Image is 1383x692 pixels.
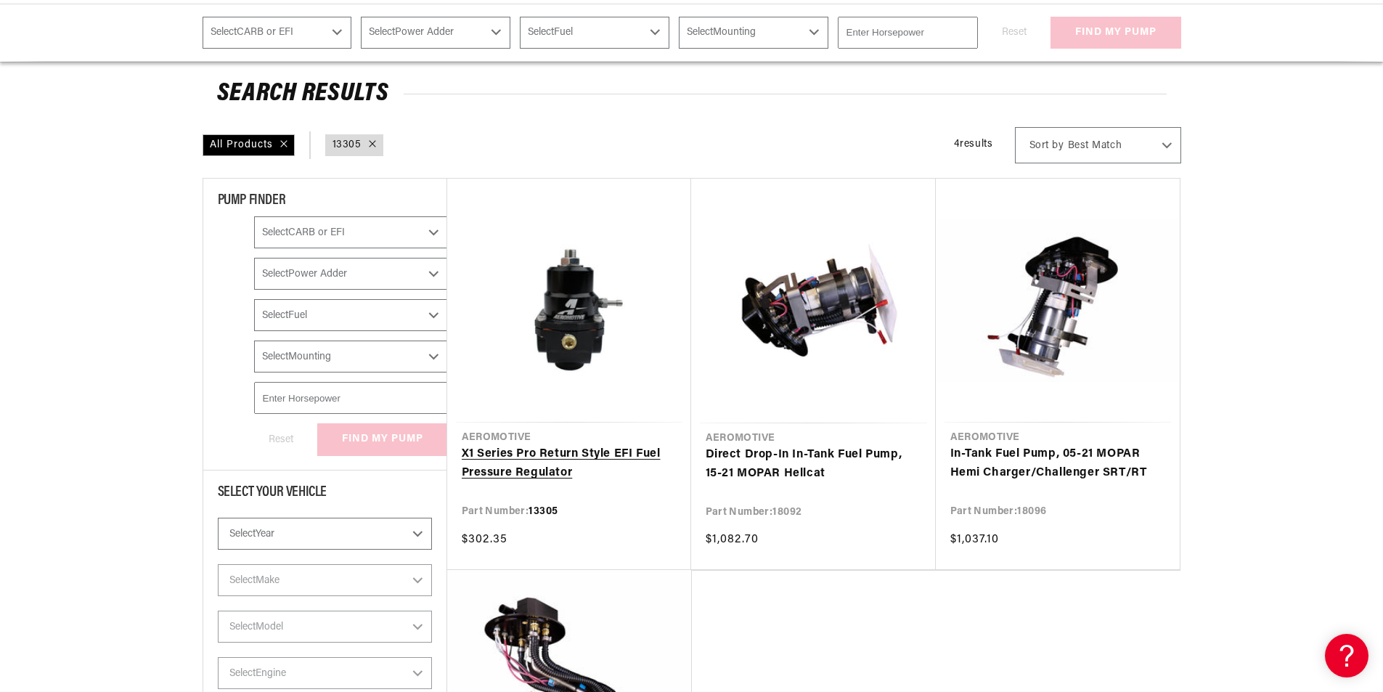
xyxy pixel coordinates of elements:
[218,485,432,503] div: Select Your Vehicle
[333,137,362,153] a: 13305
[218,193,286,208] span: PUMP FINDER
[203,134,295,156] div: All Products
[679,17,828,49] select: Mounting
[1015,127,1181,163] select: Sort by
[254,341,448,373] select: Mounting
[1029,139,1064,153] span: Sort by
[217,83,1167,106] h2: Search Results
[706,446,921,483] a: Direct Drop-In In-Tank Fuel Pump, 15-21 MOPAR Hellcat
[218,611,432,643] select: Model
[218,518,432,550] select: Year
[954,139,993,150] span: 4 results
[203,17,352,49] select: CARB or EFI
[462,445,677,482] a: X1 Series Pro Return Style EFI Fuel Pressure Regulator
[838,17,978,49] input: Enter Horsepower
[361,17,510,49] select: Power Adder
[254,382,448,414] input: Enter Horsepower
[218,564,432,596] select: Make
[254,216,448,248] select: CARB or EFI
[520,17,669,49] select: Fuel
[254,299,448,331] select: Fuel
[254,258,448,290] select: Power Adder
[218,657,432,689] select: Engine
[950,445,1165,482] a: In-Tank Fuel Pump, 05-21 MOPAR Hemi Charger/Challenger SRT/RT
